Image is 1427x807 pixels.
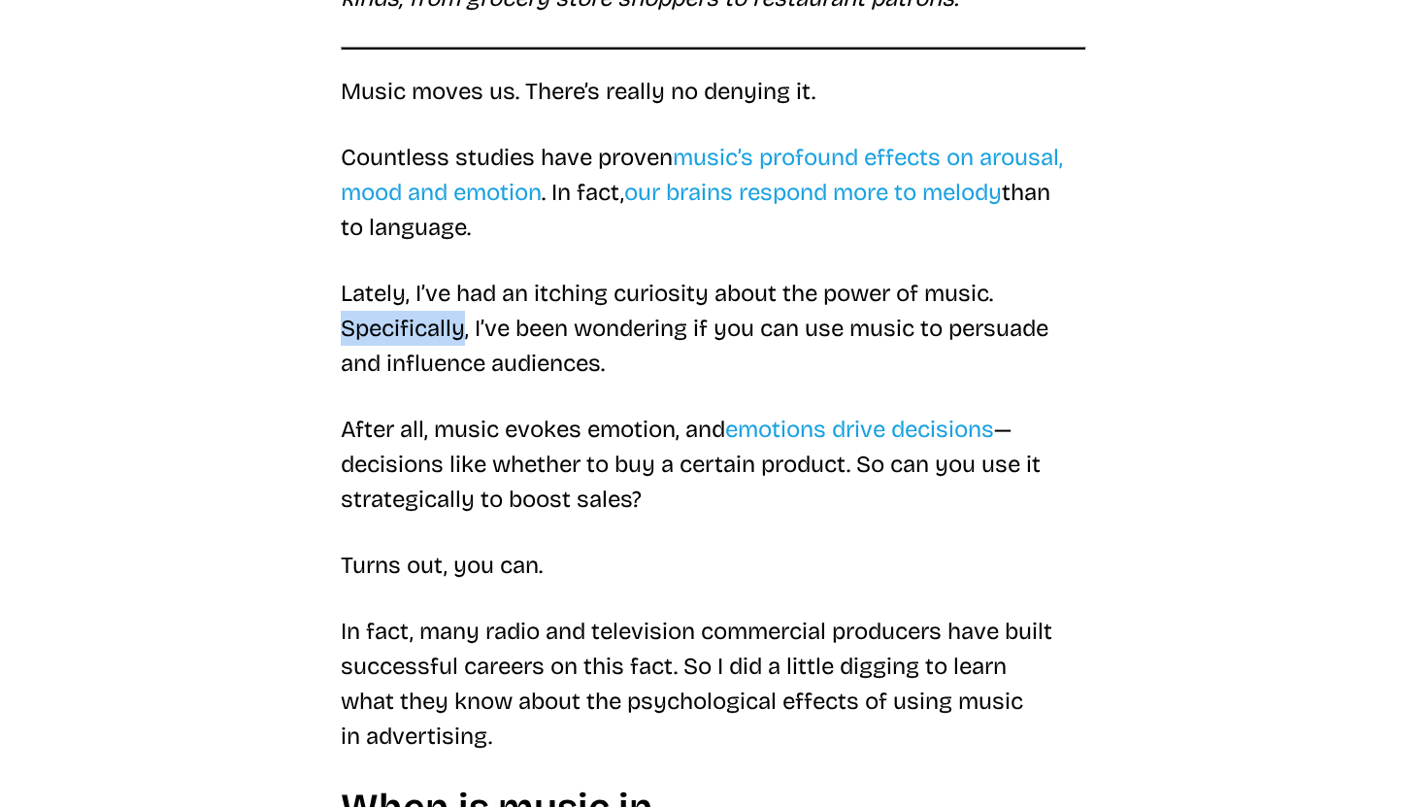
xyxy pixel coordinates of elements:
p: Lately, I’ve had an itching curiosity about the power of music. Specifically, I’ve been wondering... [341,276,1086,381]
p: Countless studies have proven . In fact, than to language. [341,140,1086,245]
p: Music moves us. There’s really no denying it. [341,74,1086,109]
p: Turns out, you can. [341,548,1086,583]
a: music’s profound effects on arousal, mood and emotion [341,144,1063,206]
p: After all, music evokes emotion, and — decisions like whether to buy a certain product. So can yo... [341,412,1086,517]
a: our brains respond more to melody [624,179,1002,206]
p: In fact, many radio and television commercial producers have built successful careers on this fac... [341,614,1086,754]
a: emotions drive decisions [725,416,994,443]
